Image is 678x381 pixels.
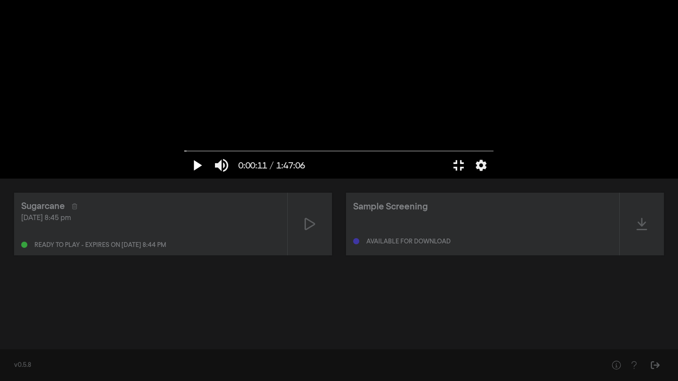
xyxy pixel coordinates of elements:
[353,200,428,213] div: Sample Screening
[209,152,234,179] button: Mute
[471,152,491,179] button: More settings
[607,356,625,374] button: Help
[14,361,590,370] div: v0.5.8
[185,152,209,179] button: Play
[625,356,643,374] button: Help
[646,356,664,374] button: Sign Out
[234,152,309,179] button: 0:00:11 / 1:47:06
[446,152,471,179] button: Exit full screen
[21,213,280,224] div: [DATE] 8:45 pm
[21,200,65,213] div: Sugarcane
[366,239,451,245] div: Available for download
[34,242,166,248] div: Ready to play - expires on [DATE] 8:44 pm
